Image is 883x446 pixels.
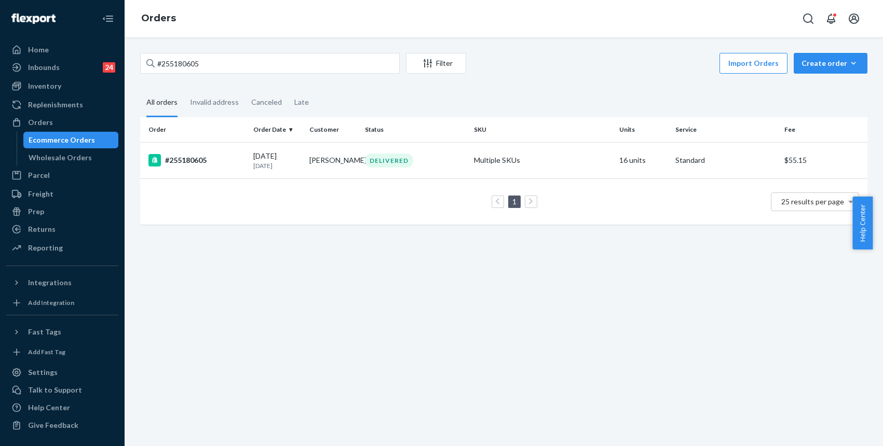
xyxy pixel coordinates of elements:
[6,167,118,184] a: Parcel
[361,117,470,142] th: Status
[852,197,873,249] button: Help Center
[406,53,466,74] button: Filter
[794,53,867,74] button: Create order
[28,62,60,73] div: Inbounds
[28,367,58,378] div: Settings
[28,117,53,128] div: Orders
[780,142,867,178] td: $55.15
[141,12,176,24] a: Orders
[719,53,787,74] button: Import Orders
[28,298,74,307] div: Add Integration
[309,125,357,134] div: Customer
[6,274,118,291] button: Integrations
[28,277,72,288] div: Integrations
[294,89,309,116] div: Late
[6,203,118,220] a: Prep
[6,295,118,311] a: Add Integration
[305,142,361,178] td: [PERSON_NAME]
[28,81,61,91] div: Inventory
[28,347,65,356] div: Add Fast Tag
[780,117,867,142] th: Fee
[365,154,413,168] div: DELIVERED
[133,4,184,34] ol: breadcrumbs
[98,8,118,29] button: Close Navigation
[28,206,44,217] div: Prep
[103,62,115,73] div: 24
[28,243,63,253] div: Reporting
[28,420,78,430] div: Give Feedback
[28,100,83,110] div: Replenishments
[6,96,118,113] a: Replenishments
[817,415,873,441] iframe: Opens a widget where you can chat to one of our agents
[470,142,615,178] td: Multiple SKUs
[148,154,245,166] div: #255180605
[249,117,305,142] th: Order Date
[251,89,282,116] div: Canceled
[146,89,178,117] div: All orders
[671,117,780,142] th: Service
[615,117,671,142] th: Units
[28,170,50,180] div: Parcel
[23,149,119,166] a: Wholesale Orders
[802,58,860,68] div: Create order
[28,224,56,234] div: Returns
[821,8,841,29] button: Open notifications
[6,324,118,340] button: Fast Tags
[6,364,118,381] a: Settings
[6,221,118,238] a: Returns
[140,53,400,74] input: Search orders
[6,78,118,94] a: Inventory
[510,197,519,206] a: Page 1 is your current page
[675,155,776,165] p: Standard
[6,399,118,416] a: Help Center
[6,114,118,131] a: Orders
[844,8,864,29] button: Open account menu
[140,117,249,142] th: Order
[253,161,301,170] p: [DATE]
[781,197,844,206] span: 25 results per page
[29,135,95,145] div: Ecommerce Orders
[798,8,819,29] button: Open Search Box
[29,152,92,163] div: Wholesale Orders
[253,151,301,170] div: [DATE]
[23,132,119,148] a: Ecommerce Orders
[6,382,118,398] button: Talk to Support
[406,58,466,68] div: Filter
[6,344,118,360] a: Add Fast Tag
[6,59,118,76] a: Inbounds24
[6,240,118,256] a: Reporting
[28,45,49,55] div: Home
[470,117,615,142] th: SKU
[28,327,61,337] div: Fast Tags
[6,186,118,202] a: Freight
[6,417,118,434] button: Give Feedback
[190,89,239,116] div: Invalid address
[615,142,671,178] td: 16 units
[28,189,53,199] div: Freight
[6,41,118,58] a: Home
[11,13,56,24] img: Flexport logo
[28,385,82,395] div: Talk to Support
[28,402,70,413] div: Help Center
